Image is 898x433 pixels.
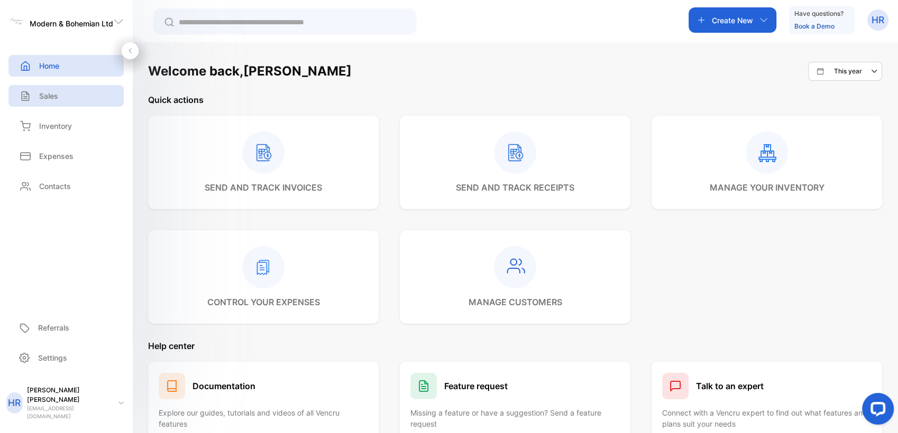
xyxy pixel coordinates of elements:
p: Missing a feature or have a suggestion? Send a feature request [410,407,620,429]
h1: Documentation [193,380,255,392]
p: Help center [148,340,882,352]
h1: Feature request [444,380,508,392]
p: Sales [39,90,58,101]
p: Home [39,60,59,71]
p: Settings [38,352,67,363]
p: Have questions? [794,8,844,19]
img: logo [8,14,24,30]
p: Expenses [39,150,74,162]
p: Modern & Bohemian Ltd [30,18,113,29]
p: Connect with a Vencru expert to find out what features and plans suit your needs [662,407,872,429]
p: Create New [712,15,753,26]
p: Contacts [39,181,71,192]
p: Quick actions [148,93,882,106]
p: This year [834,67,862,76]
button: This year [808,62,882,81]
p: [PERSON_NAME] [PERSON_NAME] [27,385,110,404]
p: HR [8,396,21,410]
iframe: LiveChat chat widget [854,389,898,433]
button: HR [867,7,888,33]
p: Inventory [39,120,72,131]
h1: Welcome back, [PERSON_NAME] [148,62,352,81]
p: manage your inventory [710,181,824,194]
p: send and track invoices [205,181,322,194]
p: control your expenses [207,296,320,308]
a: Book a Demo [794,22,835,30]
h1: Talk to an expert [696,380,764,392]
p: Explore our guides, tutorials and videos of all Vencru features [159,407,368,429]
button: Create New [689,7,776,33]
p: [EMAIL_ADDRESS][DOMAIN_NAME] [27,404,110,420]
p: HR [872,13,884,27]
p: Referrals [38,322,69,333]
p: send and track receipts [456,181,574,194]
p: manage customers [469,296,562,308]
